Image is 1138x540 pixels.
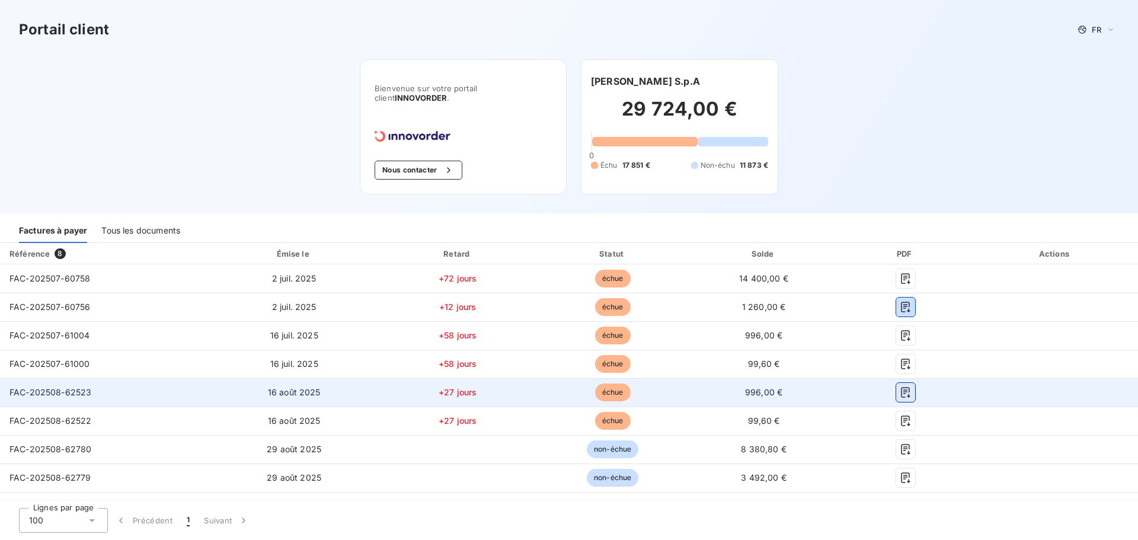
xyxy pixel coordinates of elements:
[270,359,318,369] span: 16 juil. 2025
[108,508,180,533] button: Précédent
[1092,25,1101,34] span: FR
[439,330,477,340] span: +58 jours
[439,387,477,397] span: +27 jours
[622,160,650,171] span: 17 851 €
[19,218,87,243] div: Factures à payer
[595,355,631,373] span: échue
[439,416,477,426] span: +27 jours
[595,412,631,430] span: échue
[267,472,321,483] span: 29 août 2025
[748,359,780,369] span: 99,60 €
[745,387,782,397] span: 996,00 €
[268,387,321,397] span: 16 août 2025
[375,84,552,103] span: Bienvenue sur votre portail client .
[595,270,631,287] span: échue
[187,515,190,526] span: 1
[9,330,89,340] span: FAC-202507-61004
[267,444,321,454] span: 29 août 2025
[591,74,700,88] h6: [PERSON_NAME] S.p.A
[268,416,321,426] span: 16 août 2025
[587,440,638,458] span: non-échue
[745,330,782,340] span: 996,00 €
[29,515,43,526] span: 100
[595,384,631,401] span: échue
[9,416,91,426] span: FAC-202508-62522
[589,151,594,160] span: 0
[741,472,787,483] span: 3 492,00 €
[739,273,788,283] span: 14 400,00 €
[9,359,89,369] span: FAC-202507-61000
[701,160,735,171] span: Non-échu
[55,248,65,259] span: 8
[211,248,377,260] div: Émise le
[9,472,91,483] span: FAC-202508-62779
[9,249,50,258] div: Référence
[9,273,90,283] span: FAC-202507-60758
[587,469,638,487] span: non-échue
[180,508,197,533] button: 1
[600,160,618,171] span: Échu
[595,298,631,316] span: échue
[741,444,787,454] span: 8 380,80 €
[742,302,786,312] span: 1 260,00 €
[539,248,687,260] div: Statut
[101,218,180,243] div: Tous les documents
[9,387,91,397] span: FAC-202508-62523
[19,19,109,40] h3: Portail client
[740,160,768,171] span: 11 873 €
[270,330,318,340] span: 16 juil. 2025
[9,444,91,454] span: FAC-202508-62780
[748,416,780,426] span: 99,60 €
[375,161,462,180] button: Nous contacter
[595,327,631,344] span: échue
[692,248,836,260] div: Solde
[9,302,90,312] span: FAC-202507-60756
[382,248,533,260] div: Retard
[197,508,257,533] button: Suivant
[439,359,477,369] span: +58 jours
[591,97,768,133] h2: 29 724,00 €
[272,273,317,283] span: 2 juil. 2025
[272,302,317,312] span: 2 juil. 2025
[975,248,1136,260] div: Actions
[840,248,970,260] div: PDF
[395,93,447,103] span: INNOVORDER
[439,273,477,283] span: +72 jours
[375,131,450,142] img: Company logo
[439,302,476,312] span: +12 jours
